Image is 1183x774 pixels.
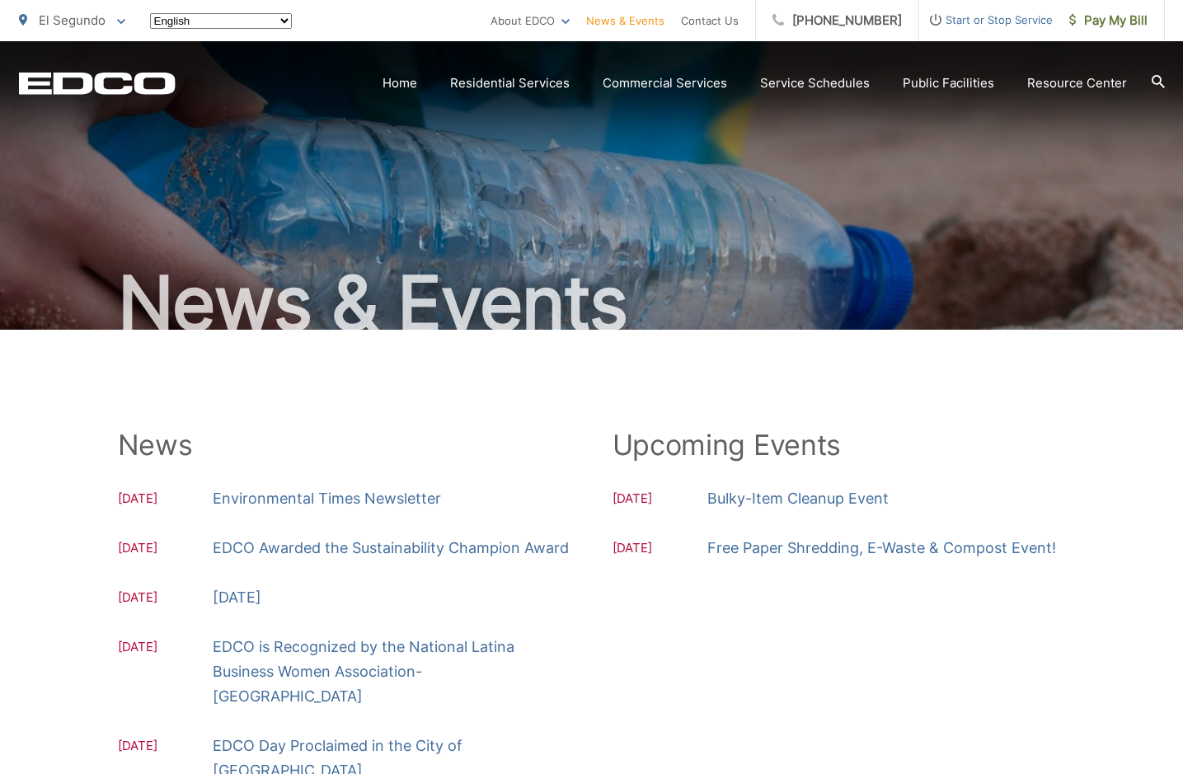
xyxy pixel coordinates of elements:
[603,73,727,93] a: Commercial Services
[1069,11,1148,30] span: Pay My Bill
[450,73,570,93] a: Residential Services
[760,73,870,93] a: Service Schedules
[213,536,569,561] a: EDCO Awarded the Sustainability Champion Award
[1027,73,1127,93] a: Resource Center
[39,12,106,28] span: El Segundo
[707,536,1056,561] a: Free Paper Shredding, E-Waste & Compost Event!
[118,538,213,561] span: [DATE]
[19,262,1165,345] h1: News & Events
[118,588,213,610] span: [DATE]
[118,637,213,709] span: [DATE]
[383,73,417,93] a: Home
[118,429,571,462] h2: News
[903,73,994,93] a: Public Facilities
[613,538,707,561] span: [DATE]
[19,72,176,95] a: EDCD logo. Return to the homepage.
[681,11,739,30] a: Contact Us
[213,486,441,511] a: Environmental Times Newsletter
[150,13,292,29] select: Select a language
[118,489,213,511] span: [DATE]
[613,429,1066,462] h2: Upcoming Events
[213,635,571,709] a: EDCO is Recognized by the National Latina Business Women Association-[GEOGRAPHIC_DATA]
[491,11,570,30] a: About EDCO
[707,486,889,511] a: Bulky-Item Cleanup Event
[613,489,707,511] span: [DATE]
[213,585,261,610] a: [DATE]
[586,11,664,30] a: News & Events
